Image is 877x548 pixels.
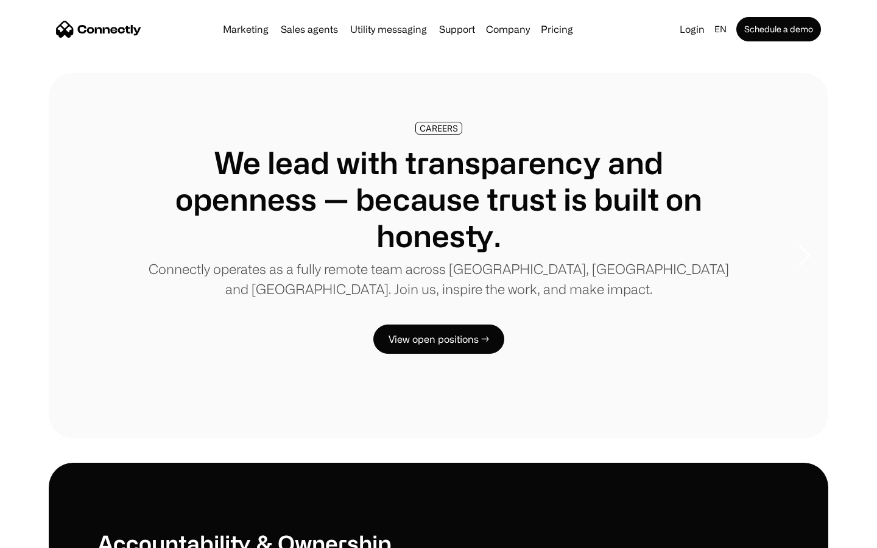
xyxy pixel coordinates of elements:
a: Marketing [218,24,273,34]
a: Support [434,24,480,34]
p: Connectly operates as a fully remote team across [GEOGRAPHIC_DATA], [GEOGRAPHIC_DATA] and [GEOGRA... [146,259,731,299]
div: Company [482,21,534,38]
a: home [56,20,141,38]
a: Sales agents [276,24,343,34]
a: Schedule a demo [736,17,821,41]
div: carousel [49,73,828,438]
a: Utility messaging [345,24,432,34]
h1: We lead with transparency and openness — because trust is built on honesty. [146,144,731,254]
a: Login [675,21,710,38]
div: en [714,21,727,38]
div: Company [486,21,530,38]
div: en [710,21,734,38]
aside: Language selected: English [12,525,73,544]
div: next slide [780,195,828,317]
a: Pricing [536,24,578,34]
div: CAREERS [420,124,458,133]
a: View open positions → [373,325,504,354]
div: 1 of 8 [49,73,828,438]
ul: Language list [24,527,73,544]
